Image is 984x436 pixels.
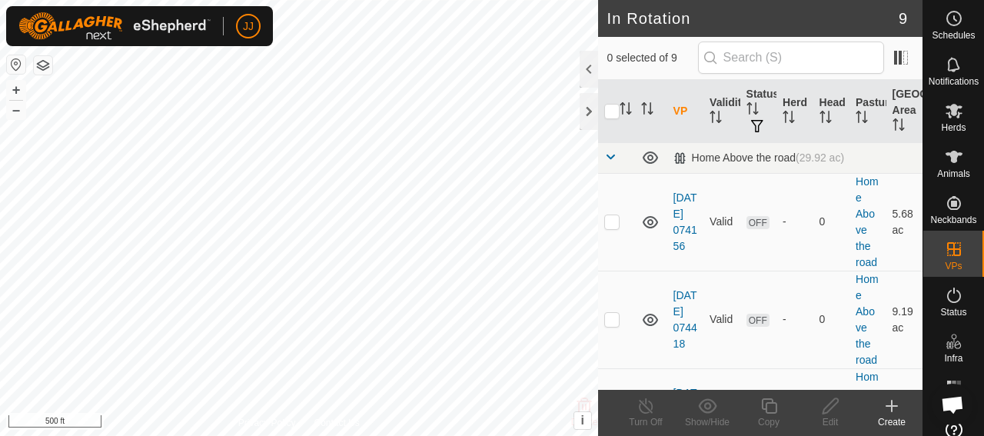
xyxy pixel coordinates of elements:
p-sorticon: Activate to sort [620,105,632,117]
span: Schedules [932,31,975,40]
th: Head [813,80,849,143]
td: 0 [813,271,849,368]
th: VP [667,80,703,143]
th: Pasture [849,80,886,143]
p-sorticon: Activate to sort [746,105,759,117]
span: OFF [746,314,770,327]
span: 0 selected of 9 [607,50,698,66]
span: Animals [937,169,970,178]
th: Validity [703,80,740,143]
a: Contact Us [314,416,359,430]
td: Valid [703,271,740,368]
td: Valid [703,173,740,271]
span: Neckbands [930,215,976,225]
div: - [783,214,806,230]
h2: In Rotation [607,9,899,28]
td: 5.68 ac [886,173,922,271]
button: Reset Map [7,55,25,74]
td: 0 [813,173,849,271]
p-sorticon: Activate to sort [856,113,868,125]
button: Map Layers [34,56,52,75]
th: Herd [776,80,813,143]
img: Gallagher Logo [18,12,211,40]
div: Show/Hide [676,415,738,429]
p-sorticon: Activate to sort [710,113,722,125]
div: Turn Off [615,415,676,429]
th: [GEOGRAPHIC_DATA] Area [886,80,922,143]
td: 9.19 ac [886,271,922,368]
span: i [580,414,583,427]
span: Notifications [929,77,979,86]
div: Open chat [932,384,973,425]
input: Search (S) [698,42,884,74]
button: – [7,101,25,119]
span: Herds [941,123,966,132]
div: Edit [799,415,861,429]
span: Infra [944,354,962,363]
a: Home Above the road [856,175,879,268]
p-sorticon: Activate to sort [893,121,905,133]
p-sorticon: Activate to sort [641,105,653,117]
div: Home Above the road [673,151,844,165]
span: JJ [243,18,254,35]
p-sorticon: Activate to sort [819,113,832,125]
a: Home Above the road [856,273,879,366]
a: Privacy Policy [238,416,296,430]
a: [DATE] 074156 [673,191,697,252]
div: Copy [738,415,799,429]
div: - [783,311,806,328]
span: 9 [899,7,907,30]
span: OFF [746,216,770,229]
p-sorticon: Activate to sort [783,113,795,125]
span: (29.92 ac) [796,151,844,164]
span: Status [940,308,966,317]
a: [DATE] 074418 [673,289,697,350]
button: + [7,81,25,99]
span: VPs [945,261,962,271]
th: Status [740,80,776,143]
div: Create [861,415,922,429]
button: i [574,412,591,429]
